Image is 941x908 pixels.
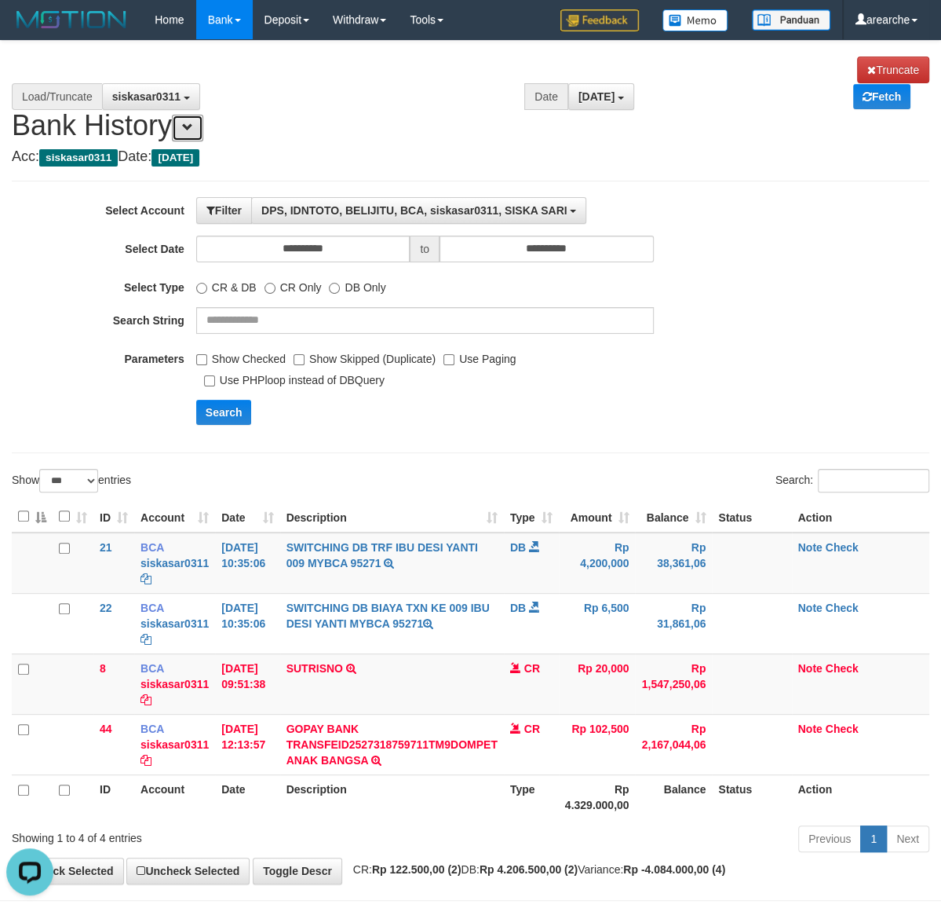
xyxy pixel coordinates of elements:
[280,501,504,533] th: Description: activate to sort column ascending
[886,826,929,852] a: Next
[286,541,478,569] a: SWITCHING DB TRF IBU DESI YANTI 009 MYBCA 95271
[818,469,929,492] input: Search:
[559,654,636,714] td: Rp 20,000
[39,469,98,492] select: Showentries
[798,541,822,554] a: Note
[857,57,929,83] a: Truncate
[635,774,712,819] th: Balance
[196,274,257,295] label: CR & DB
[372,863,461,876] strong: Rp 122.500,00 (2)
[286,723,498,767] a: GOPAY BANK TRANSFEID2527318759711TM9DOMPET ANAK BANGSA
[12,858,124,884] a: Check Selected
[559,501,636,533] th: Amount: activate to sort column ascending
[568,83,634,110] button: [DATE]
[12,501,53,533] th: : activate to sort column descending
[140,633,151,646] a: Copy siskasar0311 to clipboard
[100,662,106,675] span: 8
[662,9,728,31] img: Button%20Memo.svg
[294,354,305,365] input: Show Skipped (Duplicate)
[792,774,929,819] th: Action
[623,863,725,876] strong: Rp -4.084.000,00 (4)
[196,400,252,425] button: Search
[559,593,636,654] td: Rp 6,500
[798,602,822,614] a: Note
[12,824,381,846] div: Showing 1 to 4 of 4 entries
[559,774,636,819] th: Rp 4.329.000,00
[253,858,342,884] a: Toggle Descr
[524,662,540,675] span: CR
[345,863,725,876] span: CR: DB: Variance:
[752,9,830,31] img: panduan.png
[126,858,250,884] a: Uncheck Selected
[798,826,861,852] a: Previous
[93,501,134,533] th: ID: activate to sort column ascending
[798,662,822,675] a: Note
[140,602,164,614] span: BCA
[196,283,207,294] input: CR & DB
[286,662,343,675] a: SUTRISNO
[102,83,200,110] button: siskasar0311
[635,654,712,714] td: Rp 1,547,250,06
[6,6,53,53] button: Open LiveChat chat widget
[510,602,526,614] span: DB
[151,149,199,167] span: [DATE]
[215,774,279,819] th: Date
[251,197,586,224] button: DPS, IDNTOTO, BELIJITU, BCA, siskasar0311, SISKA SARI
[140,723,164,735] span: BCA
[559,533,636,594] td: Rp 4,200,000
[294,346,436,367] label: Show Skipped (Duplicate)
[215,533,279,594] td: [DATE] 10:35:06
[712,501,791,533] th: Status
[504,774,559,819] th: Type
[635,593,712,654] td: Rp 31,861,06
[140,754,151,767] a: Copy siskasar0311 to clipboard
[264,274,322,295] label: CR Only
[480,863,578,876] strong: Rp 4.206.500,00 (2)
[93,774,134,819] th: ID
[140,678,209,690] a: siskasar0311
[712,774,791,819] th: Status
[524,83,568,110] div: Date
[329,283,340,294] input: DB Only
[524,723,540,735] span: CR
[635,501,712,533] th: Balance: activate to sort column ascending
[578,90,615,103] span: [DATE]
[39,149,118,167] span: siskasar0311
[215,501,279,533] th: Date: activate to sort column ascending
[826,541,859,554] a: Check
[798,723,822,735] a: Note
[12,149,929,165] h4: Acc: Date:
[12,57,929,141] h1: Bank History
[140,617,209,630] a: siskasar0311
[100,541,112,554] span: 21
[264,283,275,294] input: CR Only
[140,662,164,675] span: BCA
[100,602,112,614] span: 22
[635,533,712,594] td: Rp 38,361,06
[140,541,164,554] span: BCA
[560,9,639,31] img: Feedback.jpg
[443,346,516,367] label: Use Paging
[215,593,279,654] td: [DATE] 10:35:06
[12,469,131,492] label: Show entries
[140,573,151,585] a: Copy siskasar0311 to clipboard
[215,654,279,714] td: [DATE] 09:51:38
[12,83,102,110] div: Load/Truncate
[196,197,252,224] button: Filter
[112,90,181,103] span: siskasar0311
[826,602,859,614] a: Check
[261,204,567,217] span: DPS, IDNTOTO, BELIJITU, BCA, siskasar0311, SISKA SARI
[826,662,859,675] a: Check
[775,469,929,492] label: Search:
[329,274,385,295] label: DB Only
[12,8,131,31] img: MOTION_logo.png
[635,714,712,774] td: Rp 2,167,044,06
[792,501,929,533] th: Action
[280,593,504,654] td: SWITCHING DB BIAYA TXN KE 009 IBU DESI YANTI MYBCA 95271
[215,714,279,774] td: [DATE] 12:13:57
[196,346,286,367] label: Show Checked
[204,367,385,388] label: Use PHPloop instead of DBQuery
[140,694,151,706] a: Copy siskasar0311 to clipboard
[410,236,439,262] span: to
[826,723,859,735] a: Check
